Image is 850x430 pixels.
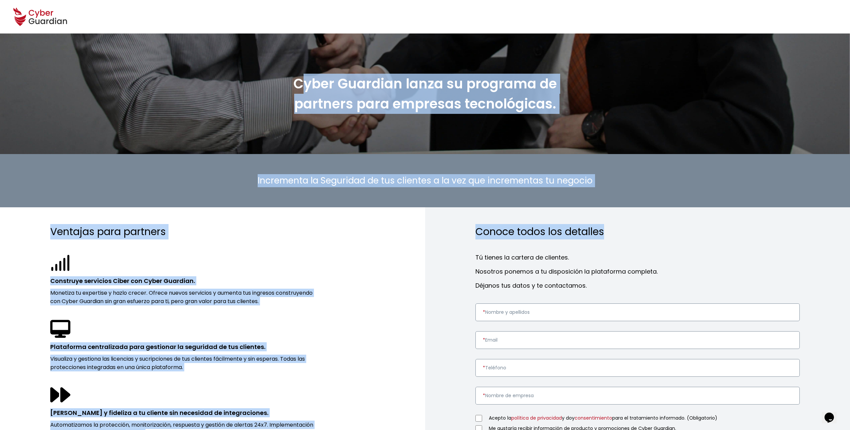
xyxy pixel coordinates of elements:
[475,253,800,262] h4: Tú tienes la cartera de clientes.
[475,359,800,377] input: Introduce un número de teléfono válido.
[224,154,626,207] h2: Incrementa la Seguridad de tus clientes a la vez que incrementas tu negocio
[475,224,800,239] h3: Conoce todos los detalles
[50,409,268,417] strong: [PERSON_NAME] y fideliza a tu cliente sin necesidad de integraciones.
[575,415,612,421] a: consentimiento
[822,403,843,423] iframe: chat widget
[50,289,318,305] p: Monetiza tu expertise y hazlo crecer. Ofrece nuevos servicios y aumenta tus ingresos construyendo...
[50,343,265,351] strong: Plataforma centralizada para gestionar la seguridad de tus clientes.
[50,277,195,285] strong: Construye servicios Ciber con Cyber Guardian.
[50,224,375,239] h3: Ventajas para partners
[50,355,318,371] p: Visualiza y gestiona las licencias y sucripciones de tus clientes fácilmente y sin esperas. Todas...
[475,267,800,276] h4: Nosotros ponemos a tu disposición la plataforma completa.
[511,415,562,421] a: política de privacidad
[475,281,800,290] h4: Déjanos tus datos y te contactamos.
[293,74,557,113] strong: Cyber Guardian lanza su programa de partners para empresas tecnológicas.
[489,415,800,422] label: Acepto la y doy para el tratamiento informado. (Obligatorio)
